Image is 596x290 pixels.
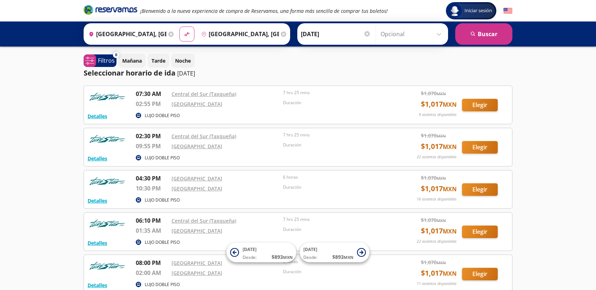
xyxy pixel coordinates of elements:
span: $ 1,017 [421,99,457,110]
a: [GEOGRAPHIC_DATA] [172,101,222,107]
small: MXN [437,218,446,223]
p: Mañana [122,57,142,64]
p: 02:00 AM [136,269,168,277]
button: Elegir [462,99,498,111]
button: Elegir [462,141,498,154]
span: $ 1,070 [421,174,446,182]
p: LUJO DOBLE PISO [145,281,180,288]
button: [DATE]Desde:$893MXN [227,243,296,262]
button: 0Filtros [84,54,116,67]
small: MXN [437,175,446,181]
button: Elegir [462,226,498,238]
a: Central del Sur (Taxqueña) [172,133,236,140]
p: 01:35 AM [136,226,168,235]
p: Filtros [98,56,115,65]
img: RESERVAMOS [88,174,127,188]
i: Brand Logo [84,4,137,15]
span: $ 893 [332,253,353,261]
small: MXN [437,91,446,96]
a: Brand Logo [84,4,137,17]
p: LUJO DOBLE PISO [145,155,180,161]
p: 04:30 PM [136,174,168,183]
img: RESERVAMOS [88,132,127,146]
p: 10:30 PM [136,184,168,193]
img: RESERVAMOS [88,90,127,104]
span: [DATE] [303,246,317,252]
p: Duración [283,184,391,190]
span: $ 1,017 [421,183,457,194]
em: ¡Bienvenido a la nueva experiencia de compra de Reservamos, una forma más sencilla de comprar tus... [140,8,388,14]
a: [GEOGRAPHIC_DATA] [172,175,222,182]
p: 9 asientos disponibles [419,112,457,118]
p: LUJO DOBLE PISO [145,197,180,203]
span: $ 1,070 [421,216,446,224]
p: 7 hrs 25 mins [283,216,391,223]
button: Buscar [455,23,512,45]
span: $ 1,017 [421,226,457,236]
small: MXN [443,143,457,151]
small: MXN [344,255,353,260]
p: 22 asientos disponibles [417,238,457,245]
p: 16 asientos disponibles [417,196,457,202]
button: [DATE]Desde:$893MXN [300,243,369,262]
button: Detalles [88,281,107,289]
p: LUJO DOBLE PISO [145,112,180,119]
p: Noche [175,57,191,64]
button: Mañana [118,54,146,68]
p: [DATE] [177,69,195,78]
p: LUJO DOBLE PISO [145,239,180,246]
p: 06:10 PM [136,216,168,225]
p: Duración [283,226,391,233]
p: Duración [283,100,391,106]
small: MXN [443,101,457,108]
span: [DATE] [243,246,257,252]
p: 07:30 AM [136,90,168,98]
a: [GEOGRAPHIC_DATA] [172,270,222,276]
button: Detalles [88,197,107,204]
button: Tarde [148,54,169,68]
span: 0 [115,52,117,58]
button: Detalles [88,155,107,162]
p: Duración [283,269,391,275]
p: Seleccionar horario de ida [84,68,175,78]
p: 7 hrs 25 mins [283,90,391,96]
button: English [503,6,512,15]
a: [GEOGRAPHIC_DATA] [172,227,222,234]
span: $ 893 [272,253,293,261]
input: Buscar Origen [86,25,167,43]
p: 09:55 PM [136,142,168,150]
span: Iniciar sesión [462,7,495,14]
span: $ 1,070 [421,90,446,97]
small: MXN [443,270,457,277]
a: Central del Sur (Taxqueña) [172,91,236,97]
small: MXN [443,185,457,193]
p: 6 horas [283,174,391,180]
p: 11 asientos disponibles [417,281,457,287]
p: 22 asientos disponibles [417,154,457,160]
img: RESERVAMOS [88,216,127,231]
small: MXN [283,255,293,260]
a: [GEOGRAPHIC_DATA] [172,185,222,192]
a: [GEOGRAPHIC_DATA] [172,143,222,150]
span: $ 1,017 [421,141,457,152]
button: Detalles [88,112,107,120]
input: Elegir Fecha [301,25,371,43]
p: 02:55 PM [136,100,168,108]
button: Detalles [88,239,107,247]
button: Elegir [462,183,498,196]
small: MXN [443,227,457,235]
button: Elegir [462,268,498,280]
span: Desde: [243,254,257,261]
small: MXN [437,133,446,139]
p: Tarde [152,57,165,64]
button: Noche [171,54,195,68]
input: Opcional [381,25,444,43]
span: $ 1,017 [421,268,457,279]
span: $ 1,070 [421,132,446,139]
span: $ 1,070 [421,258,446,266]
a: Central del Sur (Taxqueña) [172,217,236,224]
input: Buscar Destino [198,25,279,43]
p: 02:30 PM [136,132,168,140]
p: 7 hrs 25 mins [283,132,391,138]
p: 08:00 PM [136,258,168,267]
